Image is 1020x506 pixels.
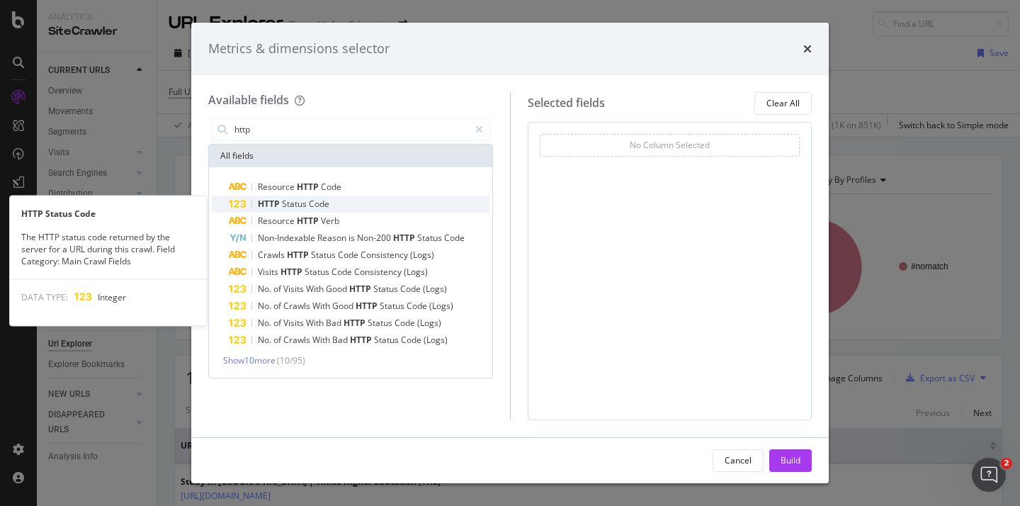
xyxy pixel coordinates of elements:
span: HTTP [297,181,321,193]
span: Show 10 more [223,354,276,366]
span: No. [258,334,273,346]
button: Clear All [754,92,812,115]
span: of [273,283,283,295]
span: Good [332,300,356,312]
span: HTTP [258,198,282,210]
div: times [803,40,812,58]
span: Visits [283,283,306,295]
span: Non-200 [357,232,393,244]
span: of [273,334,283,346]
span: Code [401,334,424,346]
span: Visits [258,266,280,278]
button: Build [769,449,812,472]
span: Code [331,266,354,278]
span: Consistency [361,249,410,261]
div: The HTTP status code returned by the server for a URL during this crawl. Field Category: Main Cra... [10,231,207,267]
span: Verb [321,215,339,227]
button: Cancel [713,449,764,472]
span: (Logs) [424,334,448,346]
span: HTTP [356,300,380,312]
div: Cancel [725,454,752,466]
span: HTTP [297,215,321,227]
div: Available fields [208,92,289,108]
span: HTTP [344,317,368,329]
span: is [348,232,357,244]
span: Bad [326,317,344,329]
span: Crawls [283,300,312,312]
div: modal [191,23,829,483]
span: Code [309,198,329,210]
span: Status [282,198,309,210]
span: With [312,300,332,312]
span: Code [395,317,417,329]
span: (Logs) [410,249,434,261]
span: Status [368,317,395,329]
span: Resource [258,215,297,227]
span: (Logs) [417,317,441,329]
span: HTTP [393,232,417,244]
span: HTTP [350,334,374,346]
span: Visits [283,317,306,329]
iframe: Intercom live chat [972,458,1006,492]
span: (Logs) [429,300,453,312]
div: No Column Selected [630,139,710,151]
span: of [273,300,283,312]
span: No. [258,300,273,312]
span: Reason [317,232,348,244]
span: No. [258,283,273,295]
span: Non-Indexable [258,232,317,244]
div: Selected fields [528,95,605,111]
input: Search by field name [233,119,469,140]
span: Consistency [354,266,404,278]
span: of [273,317,283,329]
span: HTTP [349,283,373,295]
span: Code [407,300,429,312]
span: With [306,283,326,295]
span: Code [444,232,465,244]
span: Code [321,181,341,193]
div: Metrics & dimensions selector [208,40,390,58]
span: HTTP [287,249,311,261]
div: Build [781,454,800,466]
span: No. [258,317,273,329]
span: HTTP [280,266,305,278]
span: Status [305,266,331,278]
span: Crawls [258,249,287,261]
span: With [312,334,332,346]
span: Status [374,334,401,346]
div: All fields [209,145,492,167]
span: Status [380,300,407,312]
span: With [306,317,326,329]
span: Resource [258,181,297,193]
span: Good [326,283,349,295]
span: Bad [332,334,350,346]
span: Crawls [283,334,312,346]
span: 2 [1001,458,1012,469]
span: (Logs) [404,266,428,278]
div: Clear All [766,97,800,109]
span: Status [417,232,444,244]
span: ( 10 / 95 ) [277,354,305,366]
div: HTTP Status Code [10,208,207,220]
span: Status [311,249,338,261]
span: Code [338,249,361,261]
span: (Logs) [423,283,447,295]
span: Status [373,283,400,295]
span: Code [400,283,423,295]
